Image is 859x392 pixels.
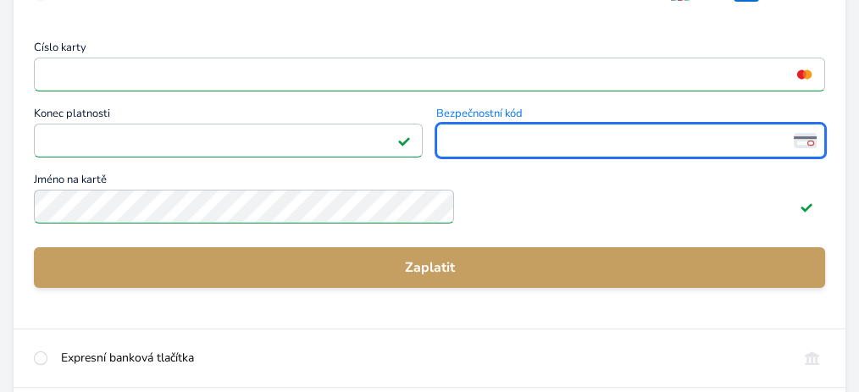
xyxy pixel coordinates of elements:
span: Jméno na kartě [34,174,825,190]
iframe: Iframe pro bezpečnostní kód [444,129,817,152]
input: Jméno na kartěPlatné pole [34,190,454,224]
img: onlineBanking_CZ.svg [799,350,825,367]
button: Zaplatit [34,247,825,288]
span: Zaplatit [47,257,812,278]
img: Platné pole [800,200,813,213]
span: Číslo karty [34,42,825,58]
div: Expresní banková tlačítka [61,350,785,367]
iframe: Iframe pro číslo karty [42,63,817,86]
span: Bezpečnostní kód [436,108,825,124]
img: Platné pole [397,134,411,147]
iframe: Iframe pro datum vypršení platnosti [42,129,415,152]
img: mc [793,67,816,82]
span: Konec platnosti [34,108,423,124]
